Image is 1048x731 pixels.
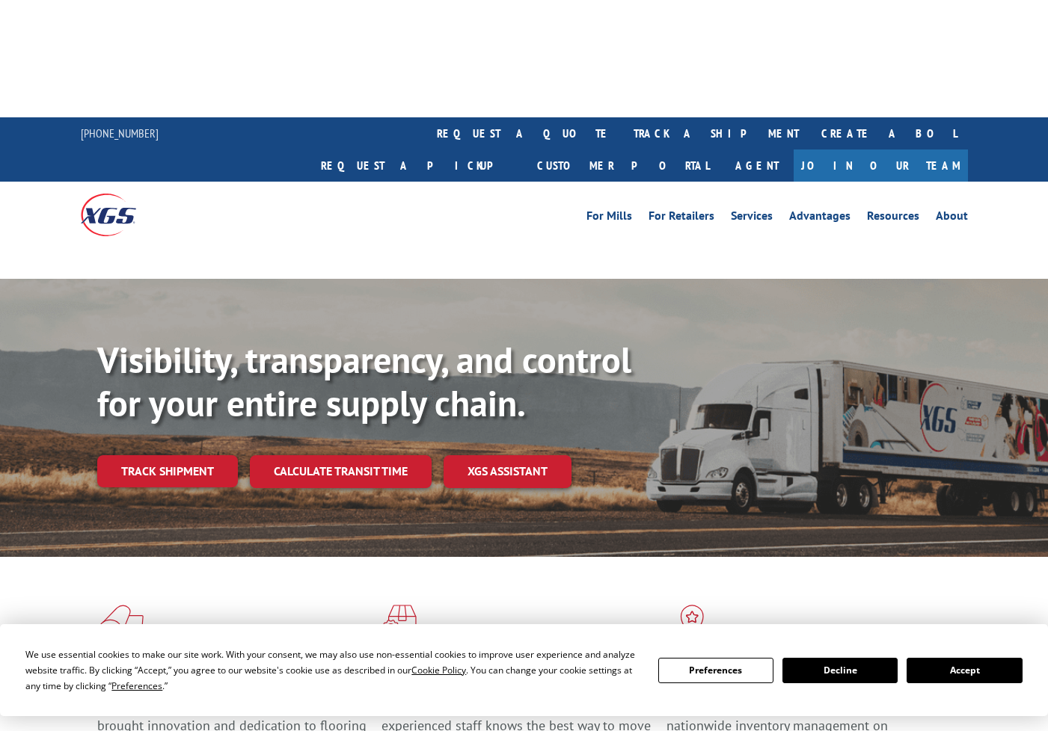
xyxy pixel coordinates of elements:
div: We use essential cookies to make our site work. With your consent, we may also use non-essential ... [25,647,640,694]
a: [PHONE_NUMBER] [81,126,159,141]
a: Resources [867,210,919,226]
img: xgs-icon-total-supply-chain-intelligence-red [97,605,144,644]
button: Decline [782,658,898,683]
a: Create a BOL [810,117,968,149]
a: Join Our Team [794,149,968,182]
a: For Retailers [649,210,714,226]
a: Agent [720,149,794,182]
img: xgs-icon-flagship-distribution-model-red [667,605,718,644]
a: Advantages [789,210,851,226]
a: Track shipment [97,455,238,487]
button: Preferences [658,658,773,683]
b: Visibility, transparency, and control for your entire supply chain. [97,336,631,426]
a: Calculate transit time [250,455,432,487]
a: About [936,210,968,226]
a: request a quote [426,117,622,149]
img: xgs-icon-focused-on-flooring-red [381,605,417,644]
a: track a shipment [622,117,810,149]
a: Services [731,210,773,226]
a: XGS ASSISTANT [444,455,572,487]
span: Cookie Policy [411,664,466,676]
button: Accept [907,658,1022,683]
a: For Mills [586,210,632,226]
span: Preferences [111,679,162,692]
a: Customer Portal [526,149,720,182]
a: Request a pickup [310,149,526,182]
